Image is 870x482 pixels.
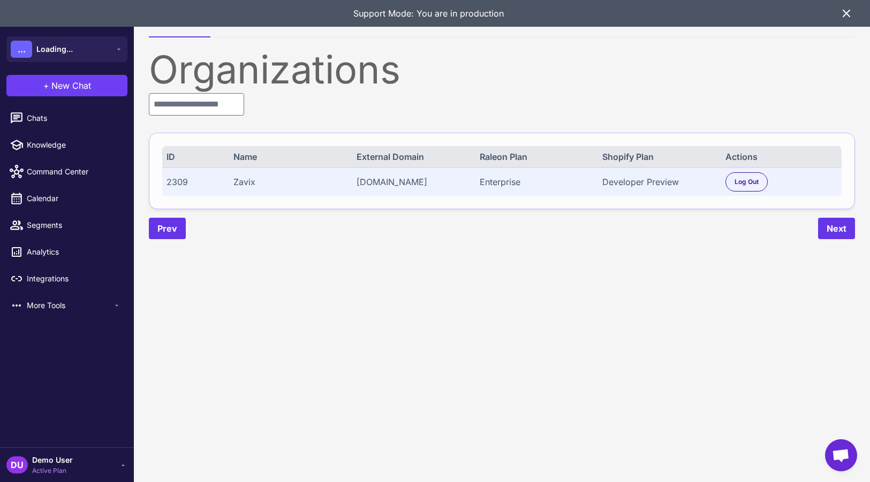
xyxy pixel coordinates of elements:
[725,150,837,163] div: Actions
[4,134,130,156] a: Knowledge
[167,175,222,188] div: 2309
[27,166,121,178] span: Command Center
[32,466,73,476] span: Active Plan
[32,454,73,466] span: Demo User
[480,175,592,188] div: Enterprise
[4,241,130,263] a: Analytics
[4,267,130,290] a: Integrations
[6,36,127,62] button: ...Loading...
[27,193,121,204] span: Calendar
[233,175,345,188] div: Zavix
[27,139,121,151] span: Knowledge
[149,50,855,89] div: Organizations
[4,214,130,236] a: Segments
[357,150,468,163] div: External Domain
[602,150,714,163] div: Shopify Plan
[818,218,855,239] button: Next
[4,187,130,210] a: Calendar
[167,150,222,163] div: ID
[51,79,91,92] span: New Chat
[825,439,857,471] a: Open chat
[4,160,130,183] a: Command Center
[11,41,32,58] div: ...
[27,273,121,285] span: Integrations
[27,219,121,231] span: Segments
[27,246,121,258] span: Analytics
[36,43,73,55] span: Loading...
[480,150,592,163] div: Raleon Plan
[357,175,468,188] div: [DOMAIN_NAME]
[4,107,130,129] a: Chats
[27,300,112,311] span: More Tools
[6,456,28,473] div: DU
[6,75,127,96] button: +New Chat
[27,112,121,124] span: Chats
[233,150,345,163] div: Name
[149,218,186,239] button: Prev
[602,175,714,188] div: Developer Preview
[735,177,759,187] span: Log Out
[43,79,49,92] span: +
